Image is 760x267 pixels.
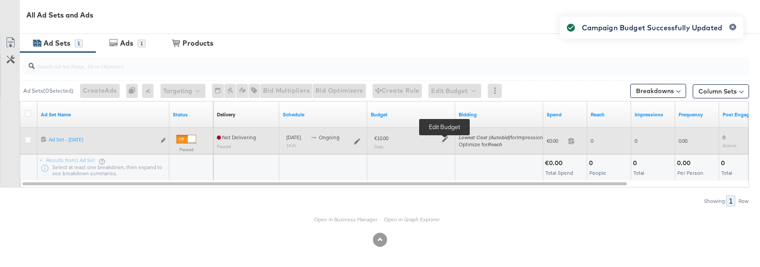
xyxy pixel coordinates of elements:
div: €0.00 [545,159,565,167]
sub: Daily [374,144,384,149]
a: Open in Business Manager [314,216,377,223]
sub: Paused [217,144,231,149]
div: Ad Sets ( 0 Selected) [23,87,73,95]
span: Total Spend [545,170,573,176]
div: 1 [138,40,146,47]
div: Ad Set - [DATE] [49,136,156,143]
div: €10.00 [374,135,388,142]
a: The total amount spent to date. [547,111,584,118]
label: Paused [176,147,196,152]
div: Products [183,38,213,48]
div: Delivery [217,111,235,118]
a: Shows the current budget of Ad Set. [371,111,452,118]
a: Ad Set - [DATE] [49,136,156,145]
span: €0.00 [547,137,565,144]
div: 1 [75,40,83,47]
span: Not Delivering [217,134,256,141]
a: Reflects the ability of your Ad Set to achieve delivery based on ad states, schedule and budget. [217,111,235,118]
div: Ad Sets [44,38,70,48]
a: Shows the current state of your Ad Set. [173,111,210,118]
span: ongoing [319,134,340,141]
div: Optimize for [459,141,546,148]
em: Lowest Cost (Autobid) [459,134,511,141]
a: Shows when your Ad Set is scheduled to deliver. [283,111,364,118]
em: Reach [488,141,502,148]
span: for Impressions [459,134,546,141]
input: Search Ad Set Name, ID or Objective [35,54,683,71]
sub: 14:31 [286,143,296,148]
div: All Ad Sets and Ads [26,10,760,20]
a: Open in Graph Explorer [384,216,440,223]
div: 0 [126,84,142,98]
div: Campaign Budget Successfully Updated [582,22,722,33]
div: Ads [120,38,133,48]
a: Shows your bid and optimisation settings for this Ad Set. [459,111,540,118]
span: [DATE] [286,134,301,141]
a: Your Ad Set name. [41,111,166,118]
